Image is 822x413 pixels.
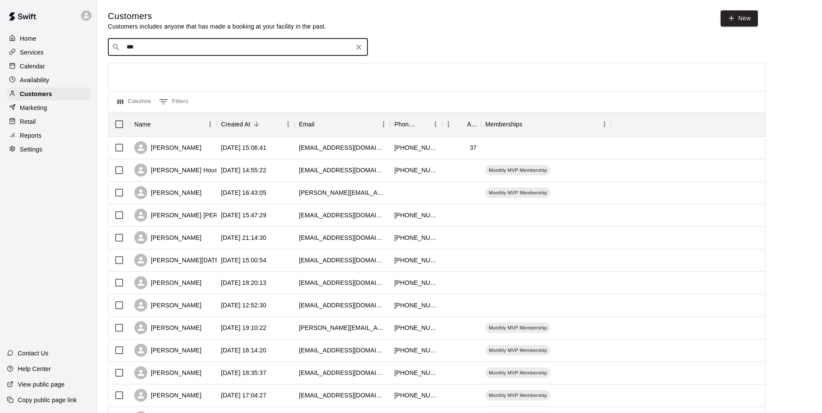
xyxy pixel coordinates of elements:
[377,118,390,131] button: Menu
[18,365,51,373] p: Help Center
[134,366,201,379] div: [PERSON_NAME]
[20,145,42,154] p: Settings
[299,211,386,219] div: bdodson11@gmail.com
[299,188,386,197] div: seth.brainerd@gmail.com
[108,22,326,31] p: Customers includes anyone that has made a booking at your facility in the past.
[394,301,438,310] div: +19033068360
[134,299,201,312] div: [PERSON_NAME]
[299,368,386,377] div: zoraida32012@gmail.com
[20,62,45,71] p: Calendar
[221,188,266,197] div: 2025-10-03 16:43:05
[7,74,91,87] a: Availability
[390,112,442,136] div: Phone Number
[204,118,217,131] button: Menu
[134,254,221,267] div: [PERSON_NAME][DATE]
[315,118,327,130] button: Sort
[353,41,365,53] button: Clear
[157,95,191,109] button: Show filters
[485,390,550,400] div: Monthly MVP Membership
[299,112,315,136] div: Email
[134,231,201,244] div: [PERSON_NAME]
[467,112,477,136] div: Age
[429,118,442,131] button: Menu
[485,167,550,174] span: Monthly MVP Membership
[442,112,481,136] div: Age
[217,112,295,136] div: Created At
[7,129,91,142] a: Reports
[20,90,52,98] p: Customers
[299,278,386,287] div: shandiford@gmail.com
[7,46,91,59] a: Services
[394,391,438,400] div: +19038249862
[485,345,550,355] div: Monthly MVP Membership
[394,368,438,377] div: +19036913048
[7,115,91,128] a: Retail
[485,368,550,378] div: Monthly MVP Membership
[250,118,263,130] button: Sort
[134,112,151,136] div: Name
[299,256,386,265] div: cfriday1224@yahoo.com
[221,323,266,332] div: 2025-09-08 19:10:22
[485,112,523,136] div: Memberships
[299,323,386,332] div: ashley.ewing@dmesc.org
[485,189,550,196] span: Monthly MVP Membership
[417,118,429,130] button: Sort
[394,112,417,136] div: Phone Number
[221,278,266,287] div: 2025-09-14 18:20:13
[221,301,266,310] div: 2025-09-10 12:52:30
[20,103,47,112] p: Marketing
[20,131,42,140] p: Reports
[481,112,611,136] div: Memberships
[108,10,326,22] h5: Customers
[221,346,266,355] div: 2025-08-30 16:14:20
[134,164,221,177] div: [PERSON_NAME] House
[485,347,550,354] span: Monthly MVP Membership
[7,32,91,45] a: Home
[299,346,386,355] div: torien031@yahoo.com
[394,233,438,242] div: +14698703235
[299,143,386,152] div: watsonjody779@gmail.com
[20,48,44,57] p: Services
[7,143,91,156] div: Settings
[485,369,550,376] span: Monthly MVP Membership
[394,256,438,265] div: +18705849519
[134,321,201,334] div: [PERSON_NAME]
[7,87,91,100] a: Customers
[295,112,390,136] div: Email
[18,380,65,389] p: View public page
[523,118,535,130] button: Sort
[442,118,455,131] button: Menu
[18,349,49,358] p: Contact Us
[221,233,266,242] div: 2025-09-23 21:14:30
[221,112,250,136] div: Created At
[221,166,266,174] div: 2025-10-07 14:55:22
[455,118,467,130] button: Sort
[20,34,36,43] p: Home
[282,118,295,131] button: Menu
[7,60,91,73] a: Calendar
[394,166,438,174] div: +19032803462
[394,323,438,332] div: +18705572703
[108,39,368,56] div: Search customers by name or email
[221,211,266,219] div: 2025-09-26 15:47:29
[130,112,217,136] div: Name
[7,101,91,114] a: Marketing
[394,278,438,287] div: +19038248727
[485,165,550,175] div: Monthly MVP Membership
[221,368,266,377] div: 2025-08-23 18:35:37
[18,396,77,404] p: Copy public page link
[394,346,438,355] div: +19038246484
[221,256,266,265] div: 2025-09-15 15:00:54
[470,143,477,152] div: 37
[299,301,386,310] div: heather.cruz1985@gmail.com
[134,209,254,222] div: [PERSON_NAME] [PERSON_NAME]
[134,141,201,154] div: [PERSON_NAME]
[20,117,36,126] p: Retail
[221,391,266,400] div: 2025-08-17 17:04:27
